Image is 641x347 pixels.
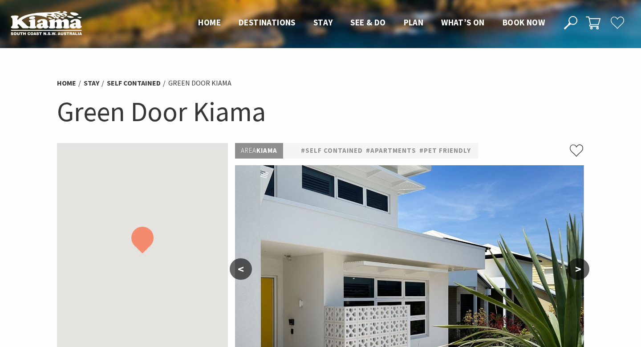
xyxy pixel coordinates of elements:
span: Destinations [239,17,296,28]
a: #Apartments [366,145,416,156]
nav: Main Menu [189,16,554,30]
a: Stay [84,78,99,88]
h1: Green Door Kiama [57,94,584,130]
span: Plan [404,17,424,28]
span: Area [241,146,256,155]
span: See & Do [350,17,385,28]
span: What’s On [441,17,485,28]
a: Self Contained [107,78,161,88]
span: Home [198,17,221,28]
img: Kiama Logo [11,11,82,35]
span: Book now [503,17,545,28]
button: < [230,258,252,280]
p: Kiama [235,143,283,159]
a: #Pet Friendly [419,145,471,156]
button: > [567,258,589,280]
li: Green Door Kiama [168,78,231,89]
span: Stay [313,17,333,28]
a: Home [57,78,76,88]
a: #Self Contained [301,145,363,156]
